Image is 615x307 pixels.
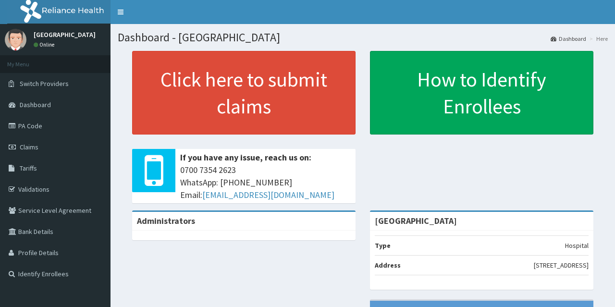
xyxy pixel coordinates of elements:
[132,51,356,135] a: Click here to submit claims
[375,241,391,250] b: Type
[34,31,96,38] p: [GEOGRAPHIC_DATA]
[5,29,26,50] img: User Image
[20,164,37,172] span: Tariffs
[375,261,401,270] b: Address
[20,79,69,88] span: Switch Providers
[180,164,351,201] span: 0700 7354 2623 WhatsApp: [PHONE_NUMBER] Email:
[118,31,608,44] h1: Dashboard - [GEOGRAPHIC_DATA]
[587,35,608,43] li: Here
[180,152,311,163] b: If you have any issue, reach us on:
[20,143,38,151] span: Claims
[202,189,334,200] a: [EMAIL_ADDRESS][DOMAIN_NAME]
[137,215,195,226] b: Administrators
[370,51,593,135] a: How to Identify Enrollees
[375,215,457,226] strong: [GEOGRAPHIC_DATA]
[34,41,57,48] a: Online
[565,241,589,250] p: Hospital
[551,35,586,43] a: Dashboard
[20,100,51,109] span: Dashboard
[534,260,589,270] p: [STREET_ADDRESS]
